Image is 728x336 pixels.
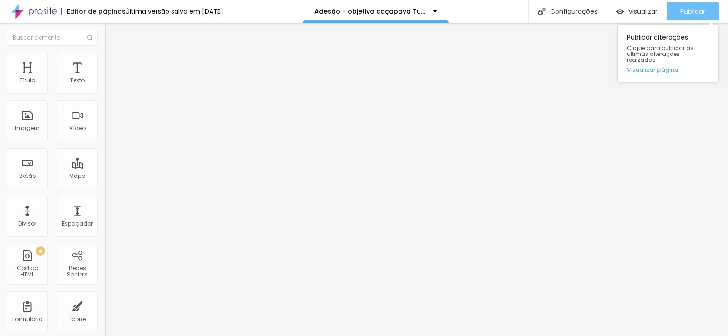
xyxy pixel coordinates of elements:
[69,125,86,131] div: Vídeo
[18,221,36,227] div: Divisor
[12,316,42,322] div: Formulário
[59,265,95,278] div: Redes Sociais
[105,23,728,336] iframe: Editor
[7,30,98,46] input: Buscar elemento
[126,8,223,15] div: Última versão salva em [DATE]
[19,173,36,179] div: Botão
[70,316,86,322] div: Ícone
[87,35,93,40] img: Icone
[667,2,719,20] button: Publicar
[680,8,705,15] span: Publicar
[20,77,35,84] div: Título
[62,221,93,227] div: Espaçador
[627,45,709,63] span: Clique para publicar as ultimas alterações reaizadas
[628,8,657,15] span: Visualizar
[15,125,40,131] div: Imagem
[627,67,709,73] a: Visualizar página
[69,173,86,179] div: Mapa
[618,25,718,82] div: Publicar alterações
[616,8,624,15] img: view-1.svg
[538,8,546,15] img: Icone
[9,265,45,278] div: Código HTML
[61,8,126,15] div: Editor de páginas
[70,77,85,84] div: Texto
[314,8,426,15] p: Adesão - objetivo caçapava Turmas 2025
[607,2,667,20] button: Visualizar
